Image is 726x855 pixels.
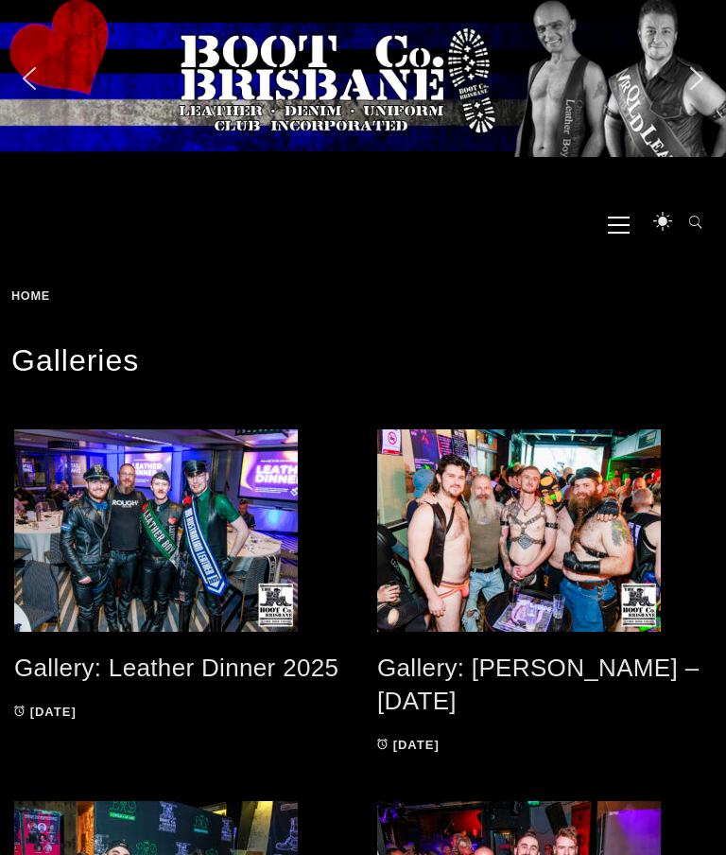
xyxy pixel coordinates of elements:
h1: Galleries [11,340,715,381]
img: next arrow [682,63,712,94]
div: Breadcrumbs [11,289,159,303]
a: Gallery: Leather Dinner 2025 [14,654,338,682]
time: [DATE] [30,705,77,719]
time: [DATE] [393,738,440,752]
a: [DATE] [14,705,77,719]
img: previous arrow [14,63,44,94]
a: [DATE] [377,738,440,752]
a: Home [11,288,57,303]
a: Gallery: [PERSON_NAME] – [DATE] [377,654,699,715]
